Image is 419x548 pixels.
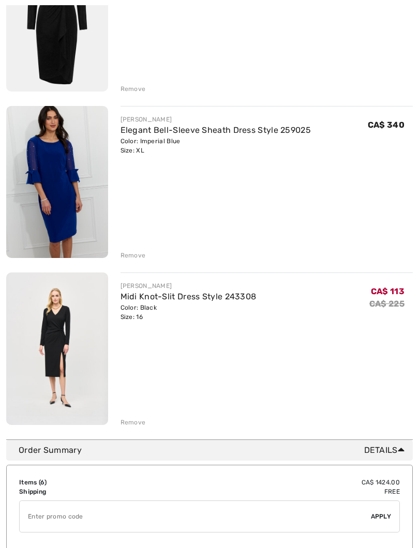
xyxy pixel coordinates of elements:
img: Elegant Bell-Sleeve Sheath Dress Style 259025 [6,106,108,258]
a: Midi Knot-Slit Dress Style 243308 [121,292,257,301]
div: Remove [121,84,146,94]
span: CA$ 113 [371,286,405,296]
div: Color: Black Size: 16 [121,303,257,322]
input: Promo code [20,501,371,532]
td: CA$ 1424.00 [147,478,400,487]
div: Remove [121,418,146,427]
span: Apply [371,512,392,521]
div: [PERSON_NAME] [121,281,257,291]
div: [PERSON_NAME] [121,115,311,124]
div: Color: Imperial Blue Size: XL [121,136,311,155]
td: Items ( ) [19,478,147,487]
div: Remove [121,251,146,260]
s: CA$ 225 [369,299,405,309]
div: Order Summary [19,444,409,456]
span: Details [364,444,409,456]
span: CA$ 340 [368,120,405,130]
a: Elegant Bell-Sleeve Sheath Dress Style 259025 [121,125,311,135]
span: 6 [40,479,44,486]
img: Midi Knot-Slit Dress Style 243308 [6,272,108,424]
td: Shipping [19,487,147,496]
td: Free [147,487,400,496]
